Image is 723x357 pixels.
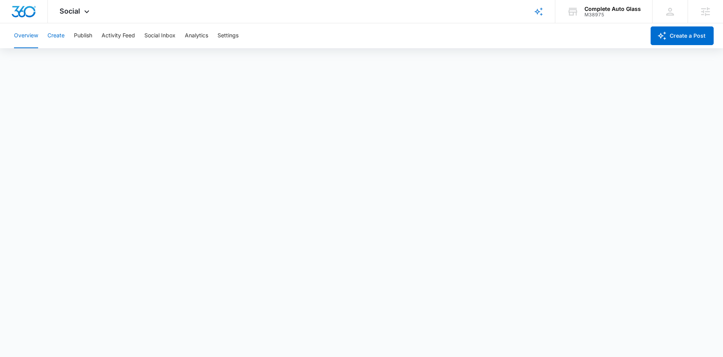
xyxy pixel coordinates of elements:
[218,23,239,48] button: Settings
[47,23,65,48] button: Create
[14,23,38,48] button: Overview
[651,26,714,45] button: Create a Post
[185,23,208,48] button: Analytics
[102,23,135,48] button: Activity Feed
[144,23,175,48] button: Social Inbox
[74,23,92,48] button: Publish
[60,7,80,15] span: Social
[584,12,641,17] div: account id
[584,6,641,12] div: account name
